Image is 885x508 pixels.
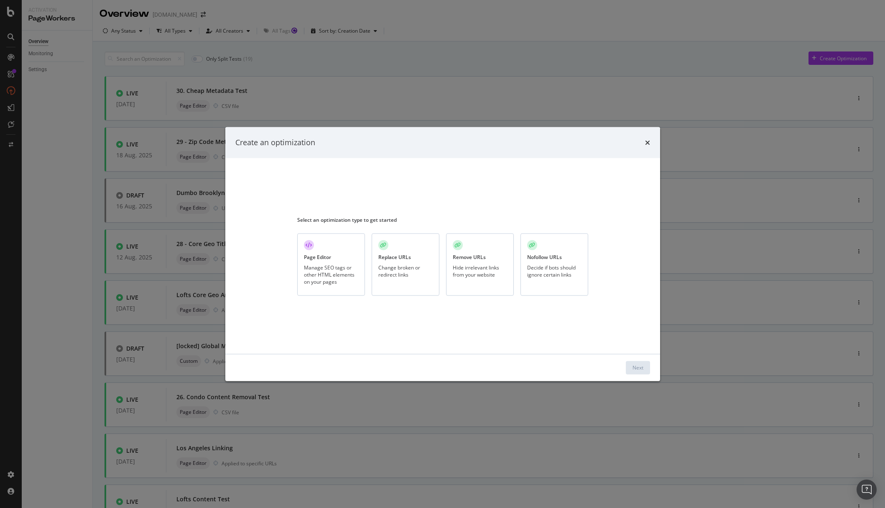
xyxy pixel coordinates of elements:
[527,254,562,261] div: Nofollow URLs
[527,264,581,278] div: Decide if bots should ignore certain links
[453,254,486,261] div: Remove URLs
[378,254,411,261] div: Replace URLs
[297,216,588,223] div: Select an optimization type to get started
[304,264,358,285] div: Manage SEO tags or other HTML elements on your pages
[453,264,507,278] div: Hide irrelevant links from your website
[378,264,433,278] div: Change broken or redirect links
[633,364,643,371] div: Next
[857,480,877,500] div: Open Intercom Messenger
[235,137,315,148] div: Create an optimization
[304,254,331,261] div: Page Editor
[626,361,650,374] button: Next
[225,127,660,381] div: modal
[645,137,650,148] div: times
